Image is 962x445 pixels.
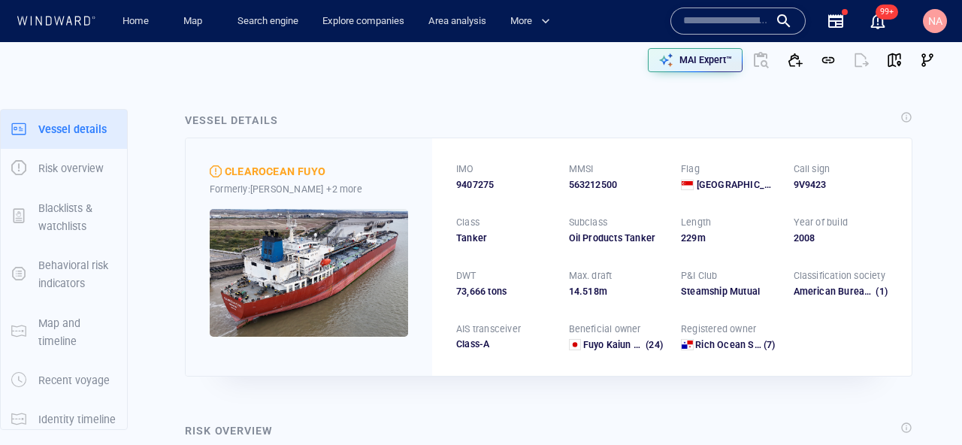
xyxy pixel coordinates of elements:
[210,165,222,177] div: Moderate risk
[456,178,494,192] span: 9407275
[1,373,127,387] a: Recent voyage
[456,285,551,298] div: 73,666 tons
[1,324,127,338] a: Map and timeline
[681,162,700,176] p: Flag
[794,269,885,283] p: Classification society
[185,422,273,440] div: Risk overview
[1,267,127,281] a: Behavioral risk indicators
[1,209,127,223] a: Blacklists & watchlists
[38,159,104,177] p: Risk overview
[510,13,550,30] span: More
[583,338,663,352] a: Fuyo Kaiun Co., Ltd. (24)
[873,285,888,298] span: (1)
[210,181,408,197] div: Formerly: [PERSON_NAME]
[569,269,613,283] p: Max. draft
[697,232,706,244] span: m
[456,216,479,229] p: Class
[1,361,127,400] button: Recent voyage
[456,232,551,245] div: Tanker
[898,377,951,434] iframe: Chat
[869,12,887,30] div: Notification center
[794,178,888,192] div: 9V9423
[794,216,849,229] p: Year of build
[878,44,911,77] button: View on map
[695,339,806,350] span: Rich Ocean Shipping Inc.
[582,286,599,297] span: 518
[920,6,950,36] button: NA
[928,15,942,27] span: NA
[779,44,812,77] button: Add to vessel list
[171,8,219,35] button: Map
[326,181,362,197] p: +2 more
[679,53,732,67] p: MAI Expert™
[422,8,492,35] a: Area analysis
[231,8,304,35] a: Search engine
[697,178,776,192] span: [GEOGRAPHIC_DATA]
[681,216,711,229] p: Length
[38,120,107,138] p: Vessel details
[38,199,116,236] p: Blacklists & watchlists
[316,8,410,35] a: Explore companies
[1,110,127,149] button: Vessel details
[569,286,579,297] span: 14
[876,5,898,20] span: 99+
[1,149,127,188] button: Risk overview
[1,246,127,304] button: Behavioral risk indicators
[185,111,278,129] div: Vessel details
[456,269,476,283] p: DWT
[579,286,582,297] span: .
[38,256,116,293] p: Behavioral risk indicators
[643,338,663,352] span: (24)
[911,44,944,77] button: Visual Link Analysis
[648,48,743,72] button: MAI Expert™
[681,322,756,336] p: Registered owner
[1,304,127,362] button: Map and timeline
[116,8,155,35] a: Home
[1,161,127,175] a: Risk overview
[794,285,888,298] div: American Bureau of Shipping
[695,338,775,352] a: Rich Ocean Shipping Inc. (7)
[681,232,697,244] span: 229
[569,322,641,336] p: Beneficial owner
[681,269,718,283] p: P&I Club
[812,44,845,77] button: Get link
[569,232,664,245] div: Oil Products Tanker
[569,162,594,176] p: MMSI
[111,8,159,35] button: Home
[569,178,664,192] div: 563212500
[1,189,127,247] button: Blacklists & watchlists
[860,3,896,39] button: 99+
[583,339,670,350] span: Fuyo Kaiun Co., Ltd.
[210,209,408,337] img: 5905c34a1f91144c72542247_0
[177,8,213,35] a: Map
[38,410,116,428] p: Identity timeline
[761,338,776,352] span: (7)
[456,162,474,176] p: IMO
[38,314,116,351] p: Map and timeline
[681,285,776,298] div: Steamship Mutual
[225,162,325,180] div: CLEAROCEAN FUYO
[1,121,127,135] a: Vessel details
[794,232,888,245] div: 2008
[794,162,830,176] p: Call sign
[1,400,127,439] button: Identity timeline
[456,322,521,336] p: AIS transceiver
[794,285,874,298] div: American Bureau of Shipping
[599,286,607,297] span: m
[38,371,110,389] p: Recent voyage
[569,216,608,229] p: Subclass
[504,8,563,35] button: More
[1,412,127,426] a: Identity timeline
[456,338,489,350] span: Class-A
